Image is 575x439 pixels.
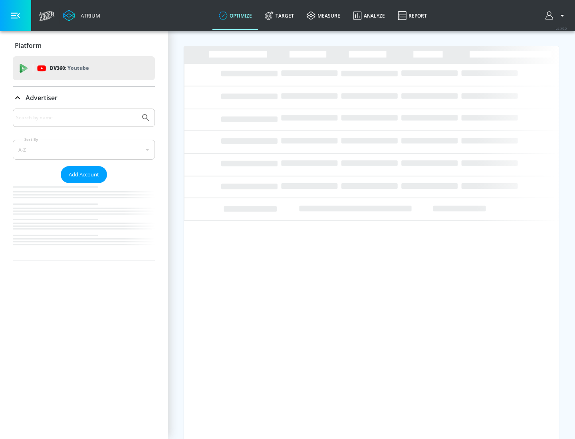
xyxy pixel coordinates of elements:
[13,87,155,109] div: Advertiser
[63,10,100,22] a: Atrium
[300,1,347,30] a: measure
[13,109,155,261] div: Advertiser
[23,137,40,142] label: Sort By
[67,64,89,72] p: Youtube
[13,34,155,57] div: Platform
[15,41,42,50] p: Platform
[13,140,155,160] div: A-Z
[347,1,391,30] a: Analyze
[258,1,300,30] a: Target
[61,166,107,183] button: Add Account
[50,64,89,73] p: DV360:
[212,1,258,30] a: optimize
[26,93,57,102] p: Advertiser
[556,26,567,31] span: v 4.25.2
[69,170,99,179] span: Add Account
[13,183,155,261] nav: list of Advertiser
[13,56,155,80] div: DV360: Youtube
[16,113,137,123] input: Search by name
[391,1,433,30] a: Report
[77,12,100,19] div: Atrium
